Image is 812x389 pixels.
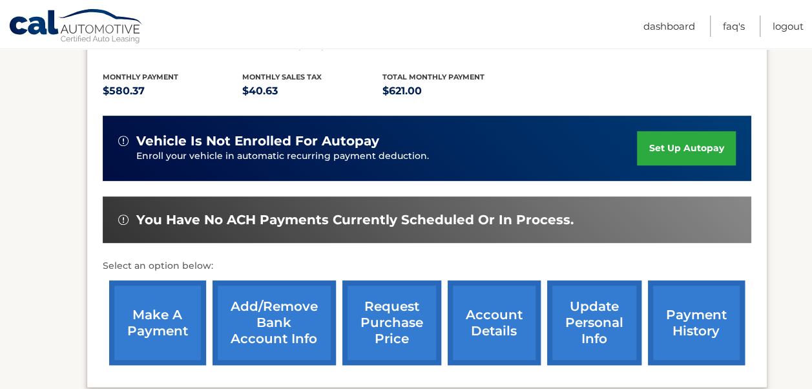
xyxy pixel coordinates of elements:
span: Monthly sales Tax [242,72,322,81]
img: alert-white.svg [118,136,129,146]
span: Monthly Payment [103,72,178,81]
a: make a payment [109,280,206,365]
p: $580.37 [103,82,243,100]
a: Logout [773,16,804,37]
a: set up autopay [637,131,735,165]
a: FAQ's [723,16,745,37]
img: alert-white.svg [118,215,129,225]
a: Cal Automotive [8,8,144,46]
span: Total Monthly Payment [382,72,484,81]
span: You have no ACH payments currently scheduled or in process. [136,212,574,228]
a: request purchase price [342,280,441,365]
a: account details [448,280,541,365]
a: Dashboard [643,16,695,37]
p: $621.00 [382,82,523,100]
span: vehicle is not enrolled for autopay [136,133,379,149]
a: payment history [648,280,745,365]
p: $40.63 [242,82,382,100]
a: Add/Remove bank account info [213,280,336,365]
p: Select an option below: [103,258,751,274]
a: update personal info [547,280,641,365]
p: Enroll your vehicle in automatic recurring payment deduction. [136,149,638,163]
